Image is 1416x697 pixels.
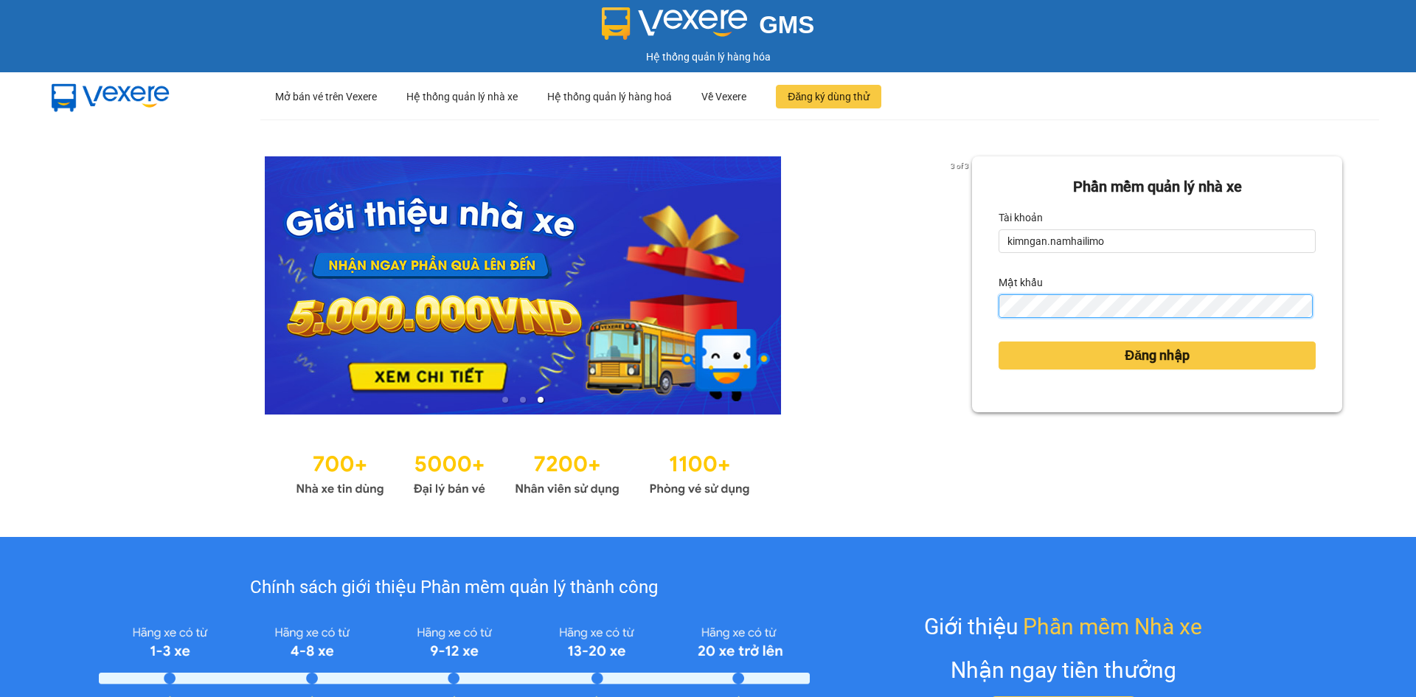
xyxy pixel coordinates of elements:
[547,73,672,120] div: Hệ thống quản lý hàng hoá
[999,206,1043,229] label: Tài khoản
[999,341,1316,370] button: Đăng nhập
[776,85,881,108] button: Đăng ký dùng thử
[999,176,1316,198] div: Phần mềm quản lý nhà xe
[999,294,1312,318] input: Mật khẩu
[520,397,526,403] li: slide item 2
[1023,609,1202,644] span: Phần mềm Nhà xe
[701,73,746,120] div: Về Vexere
[602,22,815,34] a: GMS
[759,11,814,38] span: GMS
[1125,345,1190,366] span: Đăng nhập
[999,271,1043,294] label: Mật khẩu
[275,73,377,120] div: Mở bán vé trên Vexere
[538,397,544,403] li: slide item 3
[924,609,1202,644] div: Giới thiệu
[296,444,750,500] img: Statistics.png
[74,156,94,415] button: previous slide / item
[946,156,972,176] p: 3 of 3
[999,229,1316,253] input: Tài khoản
[951,156,972,415] button: next slide / item
[99,574,809,602] div: Chính sách giới thiệu Phần mềm quản lý thành công
[602,7,748,40] img: logo 2
[37,72,184,121] img: mbUUG5Q.png
[4,49,1412,65] div: Hệ thống quản lý hàng hóa
[406,73,518,120] div: Hệ thống quản lý nhà xe
[951,653,1176,687] div: Nhận ngay tiền thưởng
[502,397,508,403] li: slide item 1
[788,89,870,105] span: Đăng ký dùng thử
